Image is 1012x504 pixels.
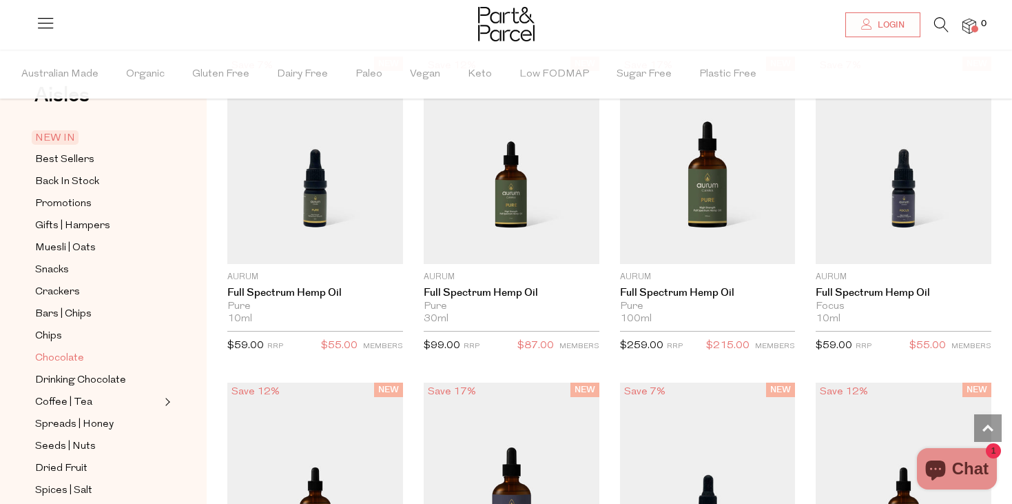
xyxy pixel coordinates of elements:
[35,284,80,301] span: Crackers
[766,383,795,397] span: NEW
[227,271,403,283] p: Aurum
[816,287,991,299] a: Full Spectrum Hemp Oil
[126,50,165,99] span: Organic
[620,341,663,351] span: $259.00
[424,57,599,264] img: Full Spectrum Hemp Oil
[227,287,403,299] a: Full Spectrum Hemp Oil
[519,50,589,99] span: Low FODMAP
[620,57,796,264] img: Full Spectrum Hemp Oil
[227,341,264,351] span: $59.00
[35,218,110,234] span: Gifts | Hampers
[951,343,991,350] small: MEMBERS
[35,461,87,477] span: Dried Fruit
[35,173,161,190] a: Back In Stock
[35,416,161,433] a: Spreads | Honey
[570,383,599,397] span: NEW
[35,439,96,455] span: Seeds | Nuts
[227,57,403,264] img: Full Spectrum Hemp Oil
[35,482,161,499] a: Spices | Salt
[35,151,161,168] a: Best Sellers
[816,383,872,401] div: Save 12%
[755,343,795,350] small: MEMBERS
[620,301,796,313] div: Pure
[277,50,328,99] span: Dairy Free
[35,239,161,256] a: Muesli | Oats
[35,460,161,477] a: Dried Fruit
[35,262,69,279] span: Snacks
[424,341,460,351] span: $99.00
[845,12,920,37] a: Login
[32,130,79,145] span: NEW IN
[424,301,599,313] div: Pure
[35,327,161,345] a: Chips
[559,343,599,350] small: MEMBERS
[35,130,161,146] a: NEW IN
[35,217,161,234] a: Gifts | Hampers
[34,85,90,119] a: Aisles
[35,372,161,389] a: Drinking Chocolate
[355,50,382,99] span: Paleo
[620,313,652,325] span: 100ml
[620,287,796,299] a: Full Spectrum Hemp Oil
[35,261,161,279] a: Snacks
[35,328,62,345] span: Chips
[617,50,672,99] span: Sugar Free
[227,313,252,325] span: 10ml
[267,343,283,350] small: RRP
[962,19,976,33] a: 0
[909,337,946,355] span: $55.00
[35,152,94,168] span: Best Sellers
[816,341,852,351] span: $59.00
[478,7,535,41] img: Part&Parcel
[468,50,492,99] span: Keto
[913,448,1001,493] inbox-online-store-chat: Shopify online store chat
[35,306,92,323] span: Bars | Chips
[35,174,99,190] span: Back In Stock
[35,483,92,499] span: Spices | Salt
[816,301,991,313] div: Focus
[424,271,599,283] p: Aurum
[161,394,171,410] button: Expand/Collapse Coffee | Tea
[699,50,756,99] span: Plastic Free
[424,313,448,325] span: 30ml
[35,438,161,455] a: Seeds | Nuts
[21,50,99,99] span: Australian Made
[35,394,92,411] span: Coffee | Tea
[35,195,161,212] a: Promotions
[35,305,161,323] a: Bars | Chips
[856,343,871,350] small: RRP
[816,313,840,325] span: 10ml
[35,372,126,389] span: Drinking Chocolate
[192,50,249,99] span: Gluten Free
[321,337,358,355] span: $55.00
[620,271,796,283] p: Aurum
[706,337,750,355] span: $215.00
[363,343,403,350] small: MEMBERS
[35,416,114,433] span: Spreads | Honey
[424,383,480,401] div: Save 17%
[424,287,599,299] a: Full Spectrum Hemp Oil
[962,383,991,397] span: NEW
[667,343,683,350] small: RRP
[227,301,403,313] div: Pure
[816,57,991,264] img: Full Spectrum Hemp Oil
[464,343,479,350] small: RRP
[35,283,161,301] a: Crackers
[35,350,161,367] a: Chocolate
[874,19,905,31] span: Login
[227,383,284,401] div: Save 12%
[410,50,440,99] span: Vegan
[620,383,670,401] div: Save 7%
[978,18,990,30] span: 0
[816,271,991,283] p: Aurum
[35,240,96,256] span: Muesli | Oats
[517,337,554,355] span: $87.00
[35,350,84,367] span: Chocolate
[374,383,403,397] span: NEW
[35,196,92,212] span: Promotions
[35,394,161,411] a: Coffee | Tea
